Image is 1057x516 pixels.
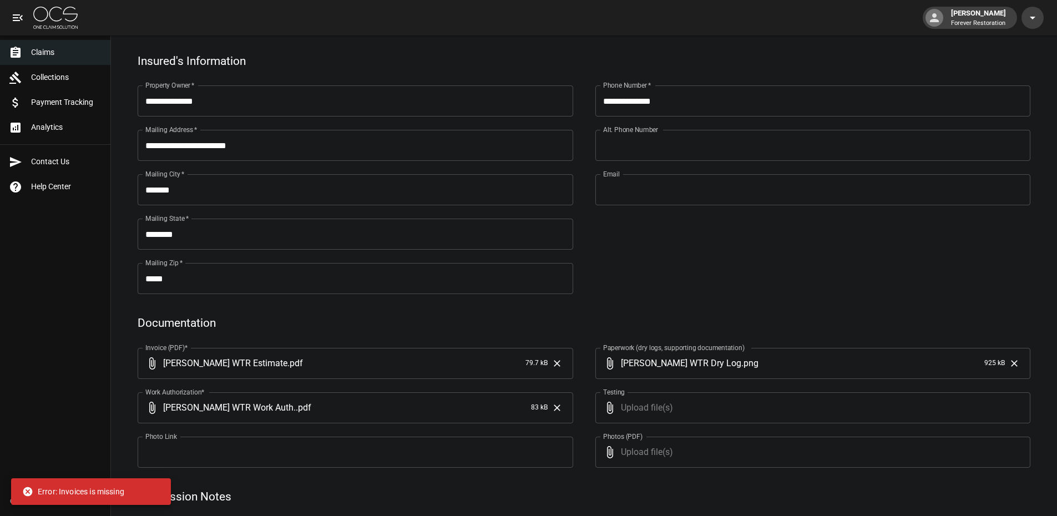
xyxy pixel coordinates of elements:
[531,402,548,413] span: 83 kB
[31,72,102,83] span: Collections
[163,357,287,370] span: [PERSON_NAME] WTR Estimate
[145,258,183,267] label: Mailing Zip
[603,387,625,397] label: Testing
[951,19,1006,28] p: Forever Restoration
[33,7,78,29] img: ocs-logo-white-transparent.png
[741,357,758,370] span: . png
[296,401,311,414] span: . pdf
[145,125,197,134] label: Mailing Address
[1006,355,1023,372] button: Clear
[145,387,205,397] label: Work Authorization*
[31,122,102,133] span: Analytics
[603,343,745,352] label: Paperwork (dry logs, supporting documentation)
[549,399,565,416] button: Clear
[525,358,548,369] span: 79.7 kB
[31,156,102,168] span: Contact Us
[603,125,658,134] label: Alt. Phone Number
[603,169,620,179] label: Email
[621,392,1001,423] span: Upload file(s)
[145,432,177,441] label: Photo Link
[603,80,651,90] label: Phone Number
[31,47,102,58] span: Claims
[145,214,189,223] label: Mailing State
[145,343,188,352] label: Invoice (PDF)*
[163,401,296,414] span: [PERSON_NAME] WTR Work Auth.
[10,495,100,507] div: © 2025 One Claim Solution
[947,8,1010,28] div: [PERSON_NAME]
[621,357,741,370] span: [PERSON_NAME] WTR Dry Log
[31,181,102,193] span: Help Center
[621,437,1001,468] span: Upload file(s)
[603,432,643,441] label: Photos (PDF)
[145,80,195,90] label: Property Owner
[22,482,124,502] div: Error: Invoices is missing
[984,358,1005,369] span: 925 kB
[31,97,102,108] span: Payment Tracking
[7,7,29,29] button: open drawer
[145,169,185,179] label: Mailing City
[287,357,303,370] span: . pdf
[549,355,565,372] button: Clear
